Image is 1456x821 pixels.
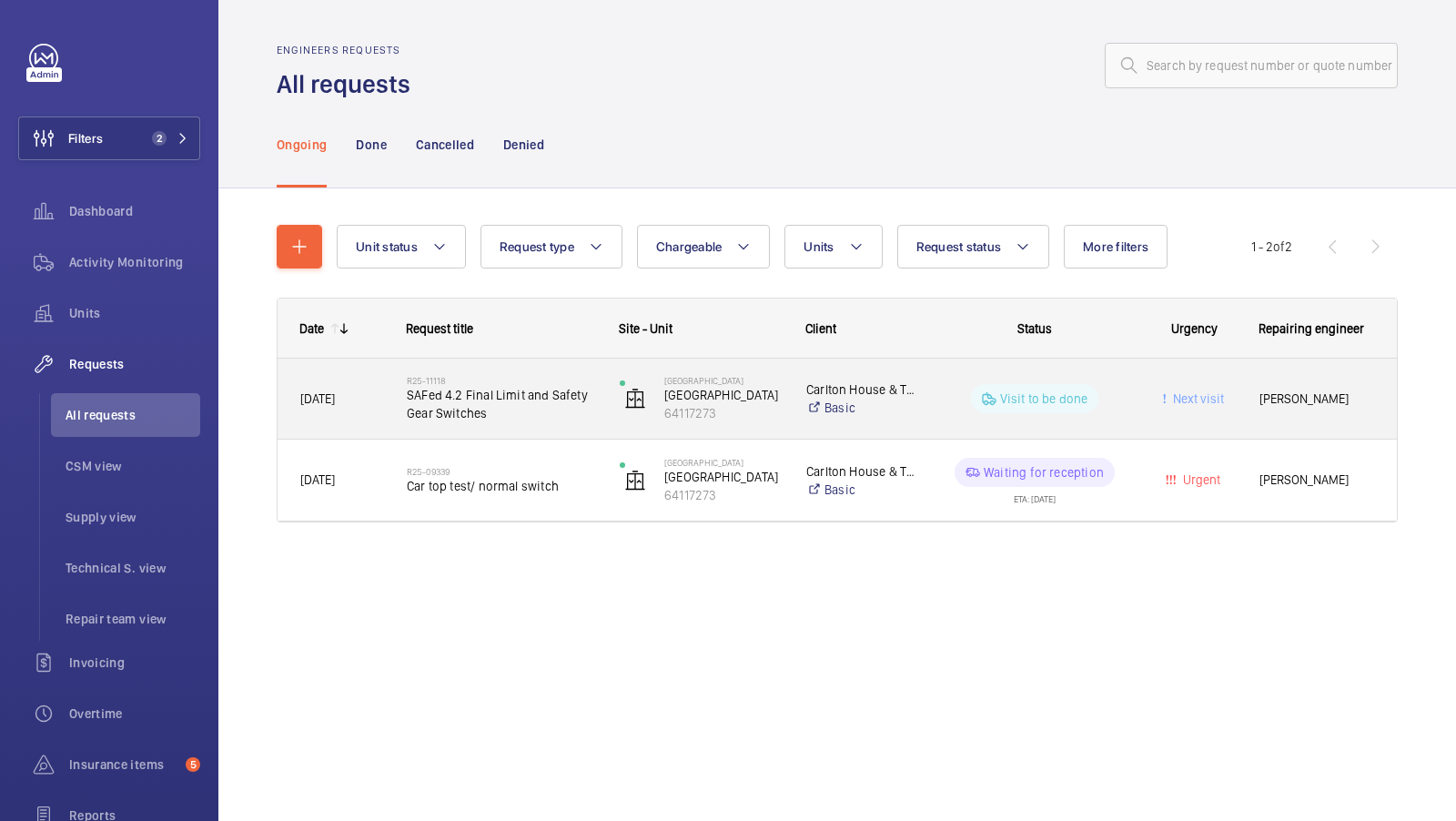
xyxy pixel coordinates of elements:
span: Overtime [69,704,200,723]
div: ETA: [DATE] [1014,487,1056,503]
a: Basic [806,399,916,417]
p: 64117273 [664,486,783,504]
span: Status [1017,321,1052,336]
button: Request status [897,225,1050,269]
button: Request type [480,225,622,269]
a: Basic [806,481,916,499]
span: Units [69,304,200,322]
span: SAFed 4.2 Final Limit and Safety Gear Switches [407,386,596,422]
span: Dashboard [69,202,200,220]
h2: R25-11118 [407,375,596,386]
span: Chargeable [656,239,723,254]
span: CSM view [66,457,200,475]
input: Search by request number or quote number [1105,43,1398,88]
span: Car top test/ normal switch [407,477,596,495]
p: [GEOGRAPHIC_DATA] [664,457,783,468]
h2: R25-09339 [407,466,596,477]
span: Activity Monitoring [69,253,200,271]
span: Urgency [1171,321,1218,336]
span: Repairing engineer [1259,321,1364,336]
p: 64117273 [664,404,783,422]
p: Visit to be done [1000,390,1088,408]
span: Next visit [1169,391,1224,406]
span: Filters [68,129,103,147]
button: More filters [1064,225,1168,269]
img: elevator.svg [624,388,646,410]
p: [GEOGRAPHIC_DATA] [664,375,783,386]
p: Waiting for reception [984,463,1104,481]
p: [GEOGRAPHIC_DATA] [664,386,783,404]
span: Request title [406,321,473,336]
p: [GEOGRAPHIC_DATA] [664,468,783,486]
span: 2 [152,131,167,146]
div: Date [299,321,324,336]
button: Filters2 [18,117,200,160]
span: Technical S. view [66,559,200,577]
span: Units [804,239,834,254]
span: [PERSON_NAME] [1259,389,1374,410]
span: [PERSON_NAME] [1259,470,1374,491]
span: Request type [500,239,574,254]
button: Unit status [337,225,466,269]
span: Client [805,321,836,336]
span: All requests [66,406,200,424]
span: Supply view [66,508,200,526]
span: Urgent [1179,472,1220,487]
span: [DATE] [300,391,335,406]
p: Ongoing [277,136,327,154]
p: Carlton House & The Point Limited [806,380,916,399]
span: Insurance items [69,755,178,774]
span: 1 - 2 2 [1251,240,1292,253]
h1: All requests [277,67,421,101]
span: [DATE] [300,472,335,487]
span: 5 [186,757,200,772]
span: More filters [1083,239,1148,254]
span: Request status [916,239,1002,254]
h2: Engineers requests [277,44,421,56]
button: Units [784,225,882,269]
span: Repair team view [66,610,200,628]
span: Site - Unit [619,321,672,336]
img: elevator.svg [624,470,646,492]
p: Done [356,136,386,154]
button: Chargeable [637,225,771,269]
span: Requests [69,355,200,373]
span: Invoicing [69,654,200,672]
span: of [1273,239,1285,254]
p: Denied [503,136,544,154]
span: Unit status [356,239,418,254]
p: Cancelled [416,136,474,154]
p: Carlton House & The Point Limited [806,462,916,481]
